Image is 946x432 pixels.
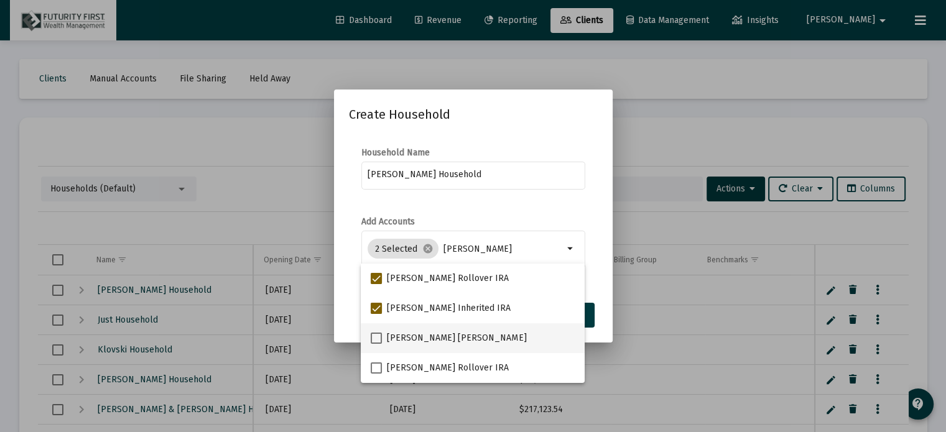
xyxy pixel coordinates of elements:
mat-icon: cancel [422,243,434,254]
mat-icon: arrow_drop_down [563,241,578,256]
input: e.g. Smith Household [368,170,578,180]
mat-chip: 2 Selected [368,239,438,259]
input: Select accounts [443,244,563,254]
span: [PERSON_NAME] Rollover IRA [387,271,509,286]
span: [PERSON_NAME] Inherited IRA [387,301,511,316]
label: Household Name [361,147,430,158]
label: Add Accounts [361,216,415,227]
mat-chip-list: Selection [368,236,563,261]
span: [PERSON_NAME] Rollover IRA [387,361,509,375]
h2: Create Household [349,104,598,124]
span: [PERSON_NAME] [PERSON_NAME] [387,331,526,346]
